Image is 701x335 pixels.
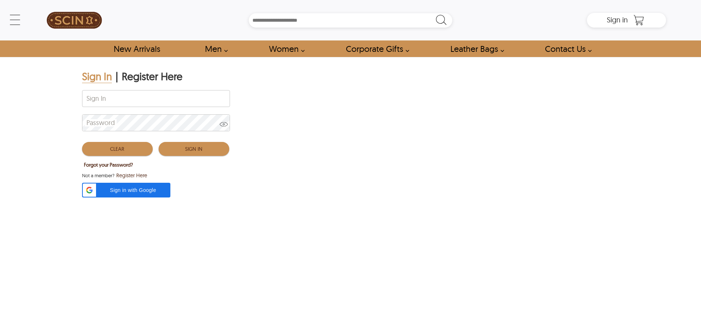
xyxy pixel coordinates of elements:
a: contact-us [537,40,596,57]
div: | [116,70,118,83]
div: Register Here [122,70,183,83]
button: Forgot your Password? [82,160,135,170]
button: Clear [82,142,153,156]
button: Sign In [159,142,229,156]
div: Sign in with Google [82,183,170,197]
a: Shop Women Leather Jackets [261,40,309,57]
span: Sign in [607,15,628,24]
img: SCIN [47,4,102,37]
iframe: chat widget [655,289,701,324]
a: Shop New Arrivals [105,40,168,57]
a: Shop Leather Bags [442,40,508,57]
a: Shopping Cart [631,15,646,26]
a: SCIN [35,4,114,37]
a: shop men's leather jackets [197,40,232,57]
span: Not a member? [82,172,114,179]
div: Sign In [82,70,112,83]
a: Shop Leather Corporate Gifts [337,40,413,57]
a: Sign in [607,18,628,24]
span: Register Here [116,172,147,179]
span: Sign in with Google [100,186,166,194]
